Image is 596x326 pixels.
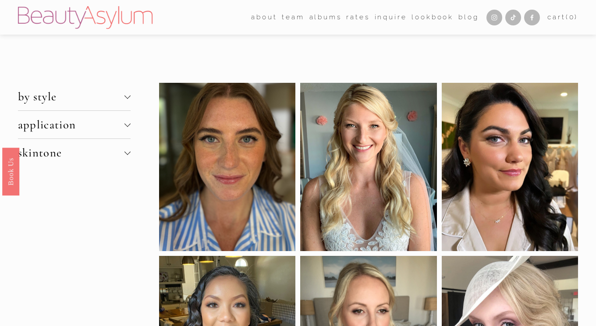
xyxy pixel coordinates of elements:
[547,11,578,24] a: 0 items in cart
[282,11,304,24] a: folder dropdown
[412,11,454,24] a: Lookbook
[2,148,19,195] a: Book Us
[18,117,125,132] span: application
[18,89,125,104] span: by style
[18,111,131,138] button: application
[251,11,277,24] span: about
[251,11,277,24] a: folder dropdown
[375,11,407,24] a: Inquire
[282,11,304,24] span: team
[18,145,125,160] span: skintone
[18,6,153,29] img: Beauty Asylum | Bridal Hair &amp; Makeup Charlotte &amp; Atlanta
[524,10,540,25] a: Facebook
[346,11,369,24] a: Rates
[566,13,578,21] span: ( )
[309,11,342,24] a: albums
[18,83,131,110] button: by style
[18,139,131,167] button: skintone
[458,11,479,24] a: Blog
[569,13,575,21] span: 0
[505,10,521,25] a: TikTok
[486,10,502,25] a: Instagram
